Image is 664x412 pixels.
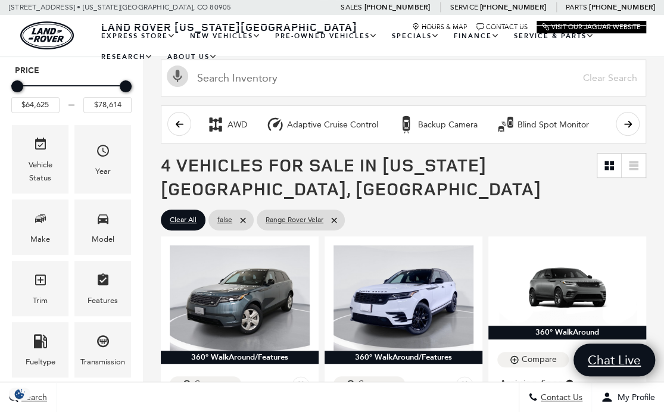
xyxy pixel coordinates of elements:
[542,23,641,31] a: Visit Our Jaguar Website
[6,388,33,400] img: Opt-Out Icon
[183,26,268,46] a: New Vehicles
[538,392,582,402] span: Contact Us
[12,125,68,193] div: VehicleVehicle Status
[11,97,60,113] input: Minimum
[217,213,232,227] span: false
[358,379,393,389] div: Compare
[92,233,114,246] div: Model
[582,352,647,368] span: Chat Live
[33,208,48,233] span: Make
[200,112,254,137] button: AWDAWD
[80,355,125,369] div: Transmission
[6,388,33,400] section: Click to Open Cookie Consent Modal
[589,2,655,12] a: [PHONE_NUMBER]
[490,112,596,137] button: Blind Spot MonitorBlind Spot Monitor
[341,3,362,11] span: Sales
[333,245,473,350] img: 2025 LAND ROVER Range Rover Velar Dynamic SE
[497,116,515,133] div: Blind Spot Monitor
[170,245,310,350] img: 2026 LAND ROVER Range Rover Velar S
[96,141,110,165] span: Year
[266,116,284,133] div: Adaptive Cruise Control
[480,2,546,12] a: [PHONE_NUMBER]
[120,80,132,92] div: Maximum Price
[83,97,132,113] input: Maximum
[613,392,655,402] span: My Profile
[33,270,48,294] span: Trim
[397,116,415,133] div: Backup Camera
[74,322,131,377] div: TransmissionTransmission
[412,23,467,31] a: Hours & Map
[497,245,637,324] img: 2026 LAND ROVER Range Rover Velar Dynamic SE 400PS
[74,199,131,255] div: ModelModel
[507,26,601,46] a: Service & Parts
[170,213,197,227] span: Clear All
[325,351,482,364] div: 360° WalkAround/Features
[500,376,564,389] span: Arriving Soon
[96,270,110,294] span: Features
[101,20,357,34] span: Land Rover [US_STATE][GEOGRAPHIC_DATA]
[20,21,74,49] a: land-rover
[11,80,23,92] div: Minimum Price
[94,26,646,67] nav: Main Navigation
[260,112,385,137] button: Adaptive Cruise ControlAdaptive Cruise Control
[391,112,484,137] button: Backup CameraBackup Camera
[9,3,231,11] a: [STREET_ADDRESS] • [US_STATE][GEOGRAPHIC_DATA], CO 80905
[227,120,247,130] div: AWD
[95,165,111,178] div: Year
[608,116,626,133] div: Bluetooth
[194,379,229,389] div: Compare
[170,376,241,392] button: Compare Vehicle
[488,326,646,339] div: 360° WalkAround
[96,331,110,355] span: Transmission
[12,322,68,377] div: FueltypeFueltype
[167,65,188,87] svg: Click to toggle on voice search
[522,354,557,365] div: Compare
[94,46,160,67] a: Research
[94,26,183,46] a: EXPRESS STORE
[364,2,430,12] a: [PHONE_NUMBER]
[161,351,319,364] div: 360° WalkAround/Features
[161,60,646,96] input: Search Inventory
[33,134,48,158] span: Vehicle
[418,120,478,130] div: Backup Camera
[33,331,48,355] span: Fueltype
[74,261,131,316] div: FeaturesFeatures
[333,376,405,392] button: Compare Vehicle
[161,152,541,201] span: 4 Vehicles for Sale in [US_STATE][GEOGRAPHIC_DATA], [GEOGRAPHIC_DATA]
[88,294,118,307] div: Features
[33,294,48,307] div: Trim
[26,355,55,369] div: Fueltype
[566,3,587,11] span: Parts
[12,199,68,255] div: MakeMake
[30,233,50,246] div: Make
[450,3,478,11] span: Service
[160,46,225,67] a: About Us
[167,112,191,136] button: scroll left
[447,26,507,46] a: Finance
[385,26,447,46] a: Specials
[597,154,621,177] a: Grid View
[266,213,323,227] span: Range Rover Velar
[564,376,575,389] span: Vehicle is preparing for delivery to the retailer. MSRP will be finalized when the vehicle arrive...
[497,352,569,367] button: Compare Vehicle
[456,376,473,399] button: Save Vehicle
[74,125,131,193] div: YearYear
[11,76,132,113] div: Price
[207,116,225,133] div: AWD
[268,26,385,46] a: Pre-Owned Vehicles
[94,20,364,34] a: Land Rover [US_STATE][GEOGRAPHIC_DATA]
[15,65,128,76] h5: Price
[96,208,110,233] span: Model
[476,23,528,31] a: Contact Us
[21,158,60,185] div: Vehicle Status
[616,112,640,136] button: scroll right
[292,376,310,399] button: Save Vehicle
[287,120,378,130] div: Adaptive Cruise Control
[20,21,74,49] img: Land Rover
[592,382,664,412] button: Open user profile menu
[573,344,655,376] a: Chat Live
[518,120,589,130] div: Blind Spot Monitor
[12,261,68,316] div: TrimTrim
